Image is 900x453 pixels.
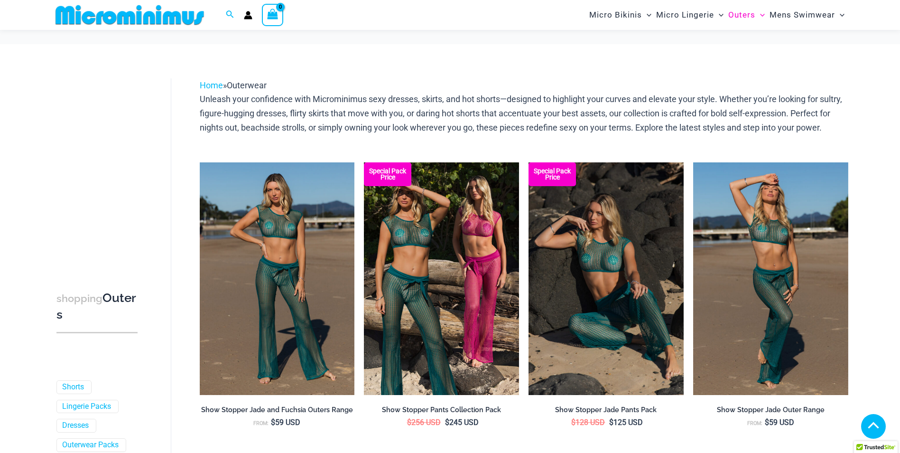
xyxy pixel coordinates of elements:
[767,3,847,27] a: Mens SwimwearMenu ToggleMenu Toggle
[56,290,138,323] h3: Outers
[445,418,479,427] bdi: 245 USD
[654,3,726,27] a: Micro LingerieMenu ToggleMenu Toggle
[407,418,411,427] span: $
[200,406,355,415] h2: Show Stopper Jade and Fuchsia Outers Range
[529,168,576,180] b: Special Pack Price
[726,3,767,27] a: OutersMenu ToggleMenu Toggle
[271,418,275,427] span: $
[262,4,284,26] a: View Shopping Cart, empty
[642,3,651,27] span: Menu Toggle
[529,406,684,418] a: Show Stopper Jade Pants Pack
[714,3,724,27] span: Menu Toggle
[609,418,643,427] bdi: 125 USD
[765,418,794,427] bdi: 59 USD
[364,406,519,418] a: Show Stopper Pants Collection Pack
[728,3,755,27] span: Outers
[200,80,267,90] span: »
[200,162,355,395] a: Show Stopper Jade 366 Top 5007 pants 03Show Stopper Fuchsia 366 Top 5007 pants 03Show Stopper Fuc...
[226,9,234,21] a: Search icon link
[200,92,848,134] p: Unleash your confidence with Microminimus sexy dresses, skirts, and hot shorts—designed to highli...
[589,3,642,27] span: Micro Bikinis
[693,162,848,395] img: Show Stopper Jade 366 Top 5007 pants 01
[587,3,654,27] a: Micro BikinisMenu ToggleMenu Toggle
[571,418,605,427] bdi: 128 USD
[271,418,300,427] bdi: 59 USD
[765,418,769,427] span: $
[529,162,684,395] a: Show Stopper Jade 366 Top 5007 pants 08 Show Stopper Jade 366 Top 5007 pants 05Show Stopper Jade ...
[200,162,355,395] img: Show Stopper Jade 366 Top 5007 pants 03
[571,418,575,427] span: $
[62,382,84,392] a: Shorts
[656,3,714,27] span: Micro Lingerie
[445,418,449,427] span: $
[364,162,519,395] a: Collection Pack (6) Collection Pack BCollection Pack B
[755,3,765,27] span: Menu Toggle
[835,3,844,27] span: Menu Toggle
[62,402,111,412] a: Lingerie Packs
[56,293,102,304] span: shopping
[227,80,267,90] span: Outerwear
[52,4,208,26] img: MM SHOP LOGO FLAT
[253,420,269,426] span: From:
[529,162,684,395] img: Show Stopper Jade 366 Top 5007 pants 08
[747,420,762,426] span: From:
[407,418,441,427] bdi: 256 USD
[770,3,835,27] span: Mens Swimwear
[364,168,411,180] b: Special Pack Price
[200,80,223,90] a: Home
[244,11,252,19] a: Account icon link
[609,418,613,427] span: $
[200,406,355,418] a: Show Stopper Jade and Fuchsia Outers Range
[585,1,849,28] nav: Site Navigation
[529,406,684,415] h2: Show Stopper Jade Pants Pack
[364,162,519,395] img: Collection Pack (6)
[693,162,848,395] a: Show Stopper Jade 366 Top 5007 pants 01Show Stopper Jade 366 Top 5007 pants 05Show Stopper Jade 3...
[693,406,848,415] h2: Show Stopper Jade Outer Range
[62,440,119,450] a: Outerwear Packs
[693,406,848,418] a: Show Stopper Jade Outer Range
[364,406,519,415] h2: Show Stopper Pants Collection Pack
[62,421,89,431] a: Dresses
[56,71,142,261] iframe: TrustedSite Certified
